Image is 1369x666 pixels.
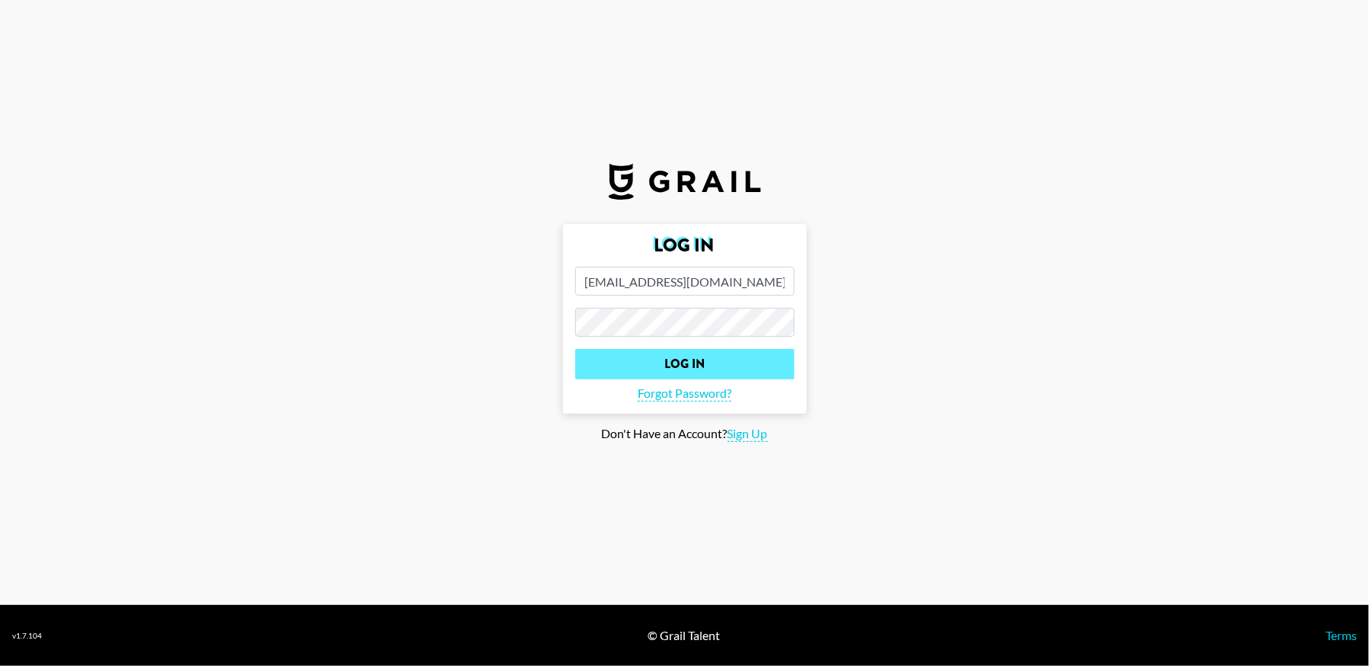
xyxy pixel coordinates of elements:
h2: Log In [575,236,795,255]
input: Email [575,267,795,296]
div: Don't Have an Account? [12,426,1357,442]
a: Terms [1326,628,1357,642]
div: v 1.7.104 [12,631,42,641]
span: Sign Up [728,426,768,442]
img: Grail Talent Logo [609,163,761,200]
span: Forgot Password? [638,386,731,402]
div: © Grail Talent [648,628,720,643]
input: Log In [575,349,795,379]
